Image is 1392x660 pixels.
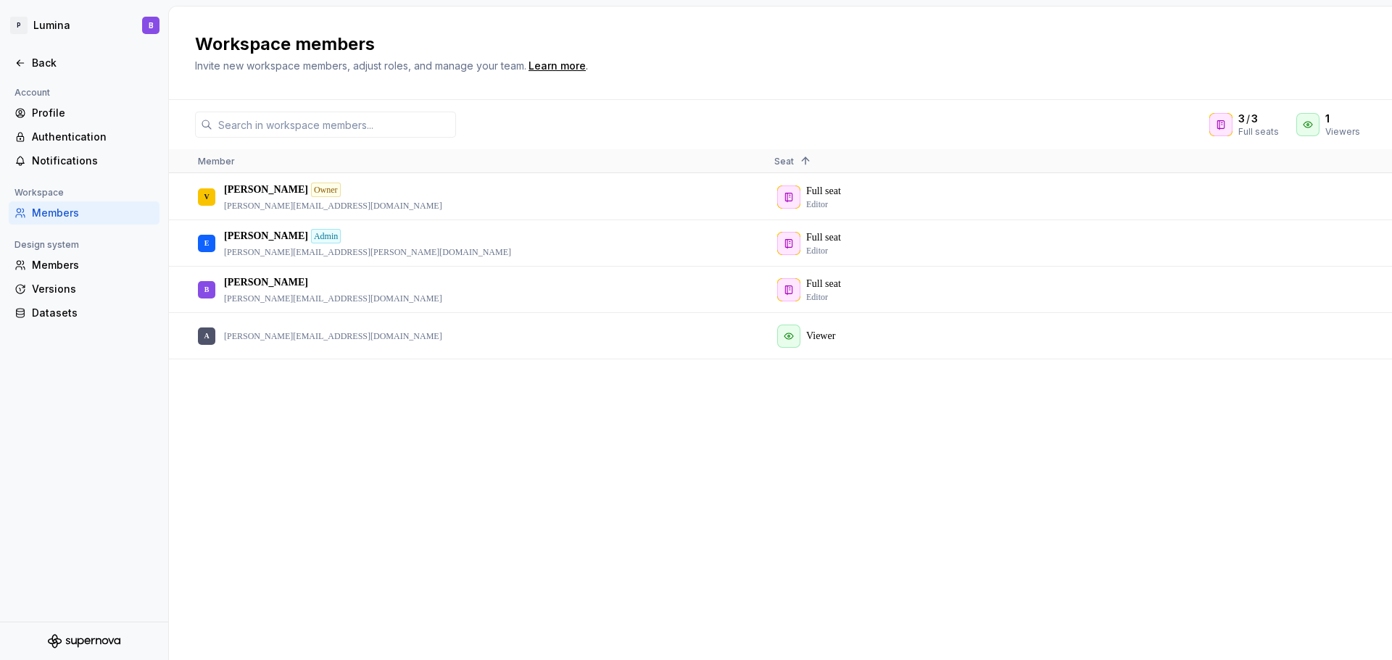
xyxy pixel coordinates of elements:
div: Profile [32,106,154,120]
div: Back [32,56,154,70]
span: 3 [1251,112,1258,126]
span: Invite new workspace members, adjust roles, and manage your team. [195,59,526,72]
a: Learn more [529,59,586,73]
button: PLuminaB [3,9,165,41]
a: Profile [9,101,159,125]
p: [PERSON_NAME][EMAIL_ADDRESS][DOMAIN_NAME] [224,330,442,342]
span: Member [198,156,235,167]
div: Admin [311,229,341,243]
div: Notifications [32,154,154,168]
div: V [204,183,209,211]
a: Members [9,201,159,225]
div: Versions [32,282,154,296]
div: P [10,17,28,34]
p: [PERSON_NAME] [224,183,308,197]
a: Authentication [9,125,159,149]
a: Notifications [9,149,159,172]
div: Members [32,206,154,220]
div: E [204,229,210,257]
span: 3 [1238,112,1245,126]
div: Viewers [1325,126,1360,138]
a: Datasets [9,301,159,325]
div: Datasets [32,306,154,320]
p: [PERSON_NAME][EMAIL_ADDRESS][DOMAIN_NAME] [224,293,442,304]
div: Authentication [32,130,154,144]
p: [PERSON_NAME][EMAIL_ADDRESS][PERSON_NAME][DOMAIN_NAME] [224,246,511,258]
a: Back [9,51,159,75]
svg: Supernova Logo [48,634,120,648]
p: [PERSON_NAME][EMAIL_ADDRESS][DOMAIN_NAME] [224,200,442,212]
div: Lumina [33,18,70,33]
span: 1 [1325,112,1330,126]
input: Search in workspace members... [212,112,456,138]
div: B [149,20,154,31]
p: [PERSON_NAME] [224,229,308,243]
h2: Workspace members [195,33,1348,56]
div: Owner [311,183,341,197]
div: Members [32,258,154,272]
div: A [204,322,209,350]
a: Members [9,254,159,277]
div: Design system [9,236,85,254]
span: Seat [774,156,794,167]
a: Versions [9,277,159,301]
p: [PERSON_NAME] [224,275,308,290]
div: / [1238,112,1279,126]
div: Full seats [1238,126,1279,138]
div: B [204,275,210,304]
span: . [526,61,588,72]
div: Workspace [9,184,70,201]
div: Account [9,84,56,101]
